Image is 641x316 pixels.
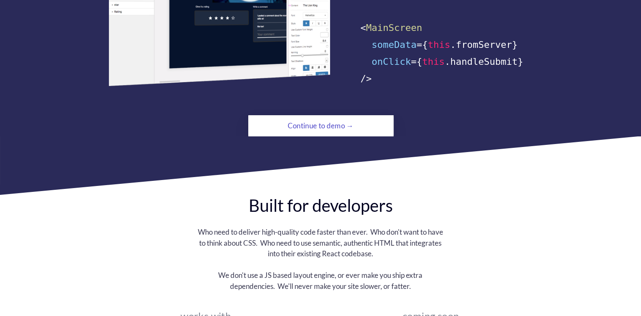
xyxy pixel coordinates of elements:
div: We don't use a JS based layout engine, or ever make you ship extra dependencies. We'll never make... [194,270,446,291]
div: ={ .handleSubmit} [361,53,533,70]
div: /> [361,70,533,87]
div: Built for developers [240,195,401,216]
div: Who need to deliver high-quality code faster than ever. Who don't want to have to think about CSS... [194,227,446,259]
span: this [422,56,444,67]
span: this [428,39,450,50]
span: someData [372,39,416,50]
div: ={ .fromServer} [361,36,533,53]
span: onClick [372,56,411,67]
span: MainScreen [366,22,422,33]
div: Continue to demo → [271,117,370,134]
a: Continue to demo → [248,115,394,136]
div: < [361,19,533,36]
